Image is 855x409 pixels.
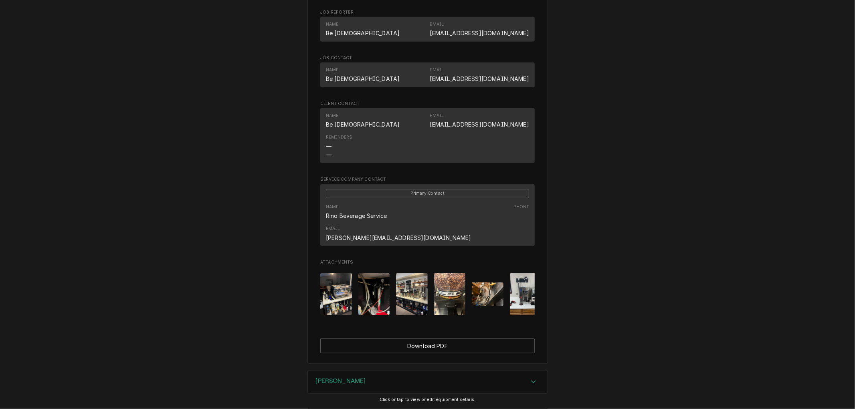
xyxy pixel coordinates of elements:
button: Accordion Details Expand Trigger [308,371,548,393]
div: Job Contact [320,55,535,91]
a: [EMAIL_ADDRESS][DOMAIN_NAME] [430,121,529,128]
div: Job Contact List [320,62,535,91]
span: Client Contact [320,101,535,107]
a: [EMAIL_ADDRESS][DOMAIN_NAME] [430,75,529,82]
img: m1ImAPyqRMu4eCczU6ok [358,273,390,315]
div: Name [326,113,400,129]
div: Email [430,67,529,83]
div: Name [326,21,400,37]
div: Contact [320,184,535,246]
div: Primary [326,188,529,198]
span: Service Company Contact [320,176,535,183]
span: Click or tap to view or edit equipment details. [380,397,476,402]
div: Name [326,113,339,119]
span: Attachments [320,259,535,266]
img: VQLqBxFTUKMwoMkzHAbC [472,282,503,306]
div: Email [430,67,444,73]
div: Rino Beverage Service [326,212,387,220]
div: Phone [513,204,529,210]
div: Client Contact List [320,108,535,167]
div: Email [326,226,340,232]
div: Name [326,21,339,28]
div: Be [DEMOGRAPHIC_DATA] [326,29,400,37]
div: Button Group Row [320,338,535,353]
h3: [PERSON_NAME] [316,377,366,385]
img: buDBvAHSRIqoRkAcyVKG [510,273,542,315]
div: Brewer [307,371,548,394]
div: Service Company Contact List [320,184,535,250]
img: ccICeSyQlGNLZnYBKx9w [434,273,466,315]
div: Contact [320,17,535,41]
a: [PERSON_NAME][EMAIL_ADDRESS][DOMAIN_NAME] [326,234,471,241]
div: Client Contact [320,101,535,167]
img: lccYEMpoRXCjcmz2OKAG [396,273,428,315]
div: Button Group [320,338,535,353]
div: Reminders [326,134,352,159]
div: Email [430,21,529,37]
button: Download PDF [320,338,535,353]
div: Name [326,67,400,83]
div: Contact [320,108,535,163]
div: Phone [513,204,529,220]
div: Job Reporter [320,9,535,45]
div: Be [DEMOGRAPHIC_DATA] [326,75,400,83]
div: Email [430,21,444,28]
span: Job Reporter [320,9,535,16]
div: Contact [320,62,535,87]
div: Email [430,113,529,129]
div: Service Company Contact [320,176,535,249]
img: y1x1ftJSQLG4PlxgKY3l [320,273,352,315]
div: Name [326,204,387,220]
div: Attachments [320,259,535,322]
div: — [326,142,331,151]
div: Name [326,204,339,210]
div: Accordion Header [308,371,548,393]
span: Job Contact [320,55,535,61]
span: Attachments [320,267,535,322]
div: Reminders [326,134,352,141]
div: Job Reporter List [320,17,535,45]
span: Primary Contact [326,189,529,198]
div: — [326,151,331,159]
div: Email [326,226,471,242]
div: Name [326,67,339,73]
div: Be [DEMOGRAPHIC_DATA] [326,120,400,129]
div: Email [430,113,444,119]
a: [EMAIL_ADDRESS][DOMAIN_NAME] [430,30,529,36]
